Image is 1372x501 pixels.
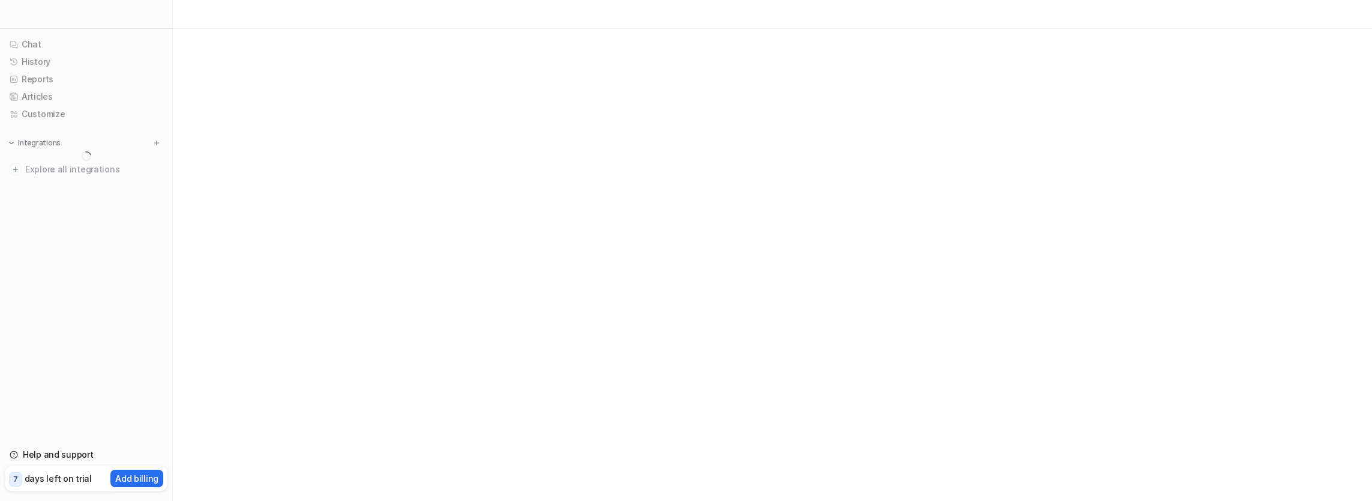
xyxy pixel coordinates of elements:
[10,163,22,175] img: explore all integrations
[5,446,167,463] a: Help and support
[5,71,167,88] a: Reports
[5,161,167,178] a: Explore all integrations
[5,88,167,105] a: Articles
[25,472,92,485] p: days left on trial
[115,472,158,485] p: Add billing
[152,139,161,147] img: menu_add.svg
[5,106,167,123] a: Customize
[5,137,64,149] button: Integrations
[13,474,18,485] p: 7
[5,36,167,53] a: Chat
[110,470,163,487] button: Add billing
[25,160,163,179] span: Explore all integrations
[18,138,61,148] p: Integrations
[5,53,167,70] a: History
[7,139,16,147] img: expand menu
